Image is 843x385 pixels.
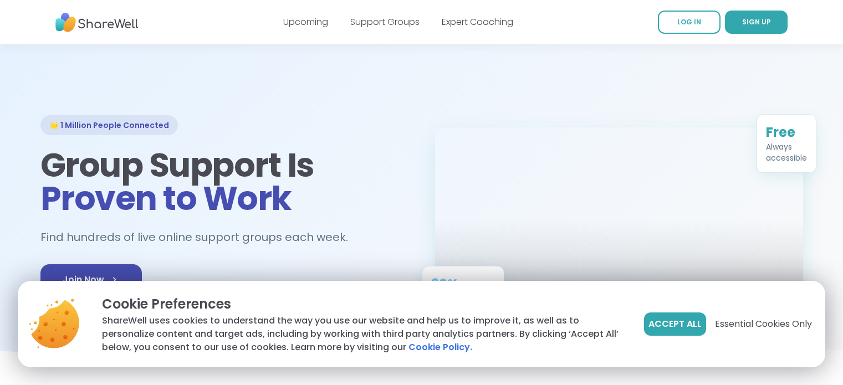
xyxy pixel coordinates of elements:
span: LOG IN [677,17,701,27]
h1: Group Support Is [40,148,408,215]
a: Cookie Policy. [408,341,472,354]
a: SIGN UP [725,11,788,34]
p: Cookie Preferences [102,294,626,314]
span: Proven to Work [40,175,292,222]
div: 🌟 1 Million People Connected [40,115,178,135]
div: Free [766,124,807,141]
span: SIGN UP [742,17,771,27]
a: Upcoming [283,16,328,28]
h2: Find hundreds of live online support groups each week. [40,228,360,247]
span: Accept All [648,317,702,331]
a: Join Now [40,264,142,295]
img: ShareWell Nav Logo [55,7,139,38]
div: Always accessible [766,141,807,163]
p: ShareWell uses cookies to understand the way you use our website and help us to improve it, as we... [102,314,626,354]
a: Support Groups [350,16,420,28]
span: Join Now [63,273,120,286]
button: Accept All [644,312,706,336]
span: Essential Cookies Only [715,317,812,331]
a: Expert Coaching [442,16,513,28]
a: LOG IN [658,11,721,34]
div: 90% [431,275,495,293]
